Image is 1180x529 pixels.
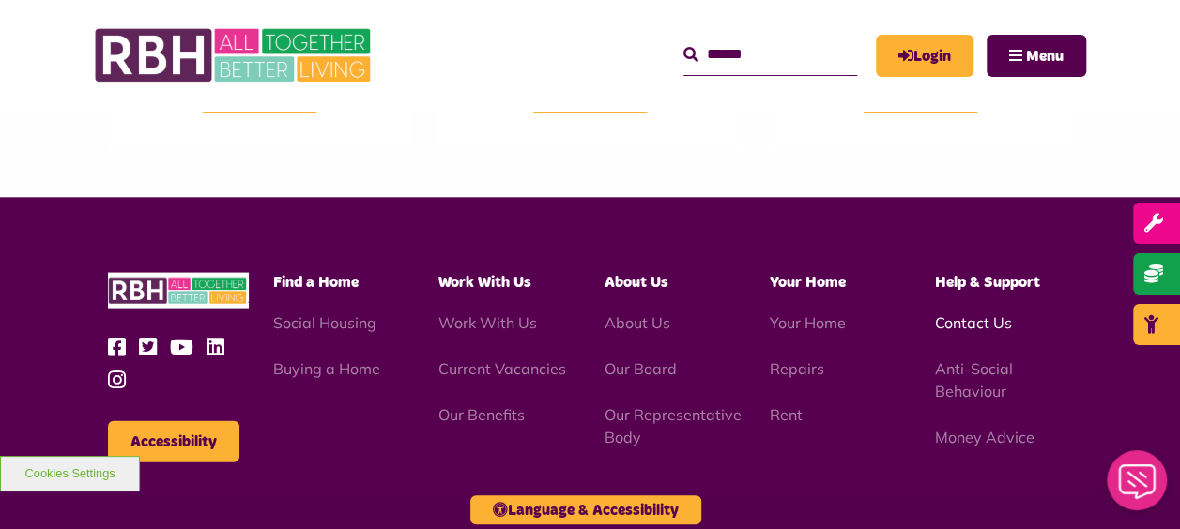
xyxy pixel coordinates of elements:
[935,359,1013,401] a: Anti-Social Behaviour
[935,275,1040,290] span: Help & Support
[108,421,239,462] button: Accessibility
[770,405,803,424] a: Rent
[770,359,824,378] a: Repairs
[438,313,537,332] a: Work With Us
[604,359,676,378] a: Our Board
[273,313,376,332] a: Social Housing - open in a new tab
[604,313,669,332] a: About Us
[876,35,973,77] a: MyRBH
[438,275,531,290] span: Work With Us
[604,405,741,446] a: Our Representative Body
[935,313,1012,332] a: Contact Us
[683,35,857,75] input: Search
[1096,445,1180,529] iframe: Netcall Web Assistant for live chat
[987,35,1086,77] button: Navigation
[273,275,359,290] span: Find a Home
[604,275,667,290] span: About Us
[438,359,566,378] a: Current Vacancies
[1026,49,1064,64] span: Menu
[438,405,525,424] a: Our Benefits
[935,428,1034,446] a: Money Advice
[770,275,846,290] span: Your Home
[770,313,846,332] a: Your Home
[94,19,375,92] img: RBH
[273,359,380,378] a: Buying a Home
[470,495,701,524] button: Language & Accessibility
[108,273,249,310] img: RBH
